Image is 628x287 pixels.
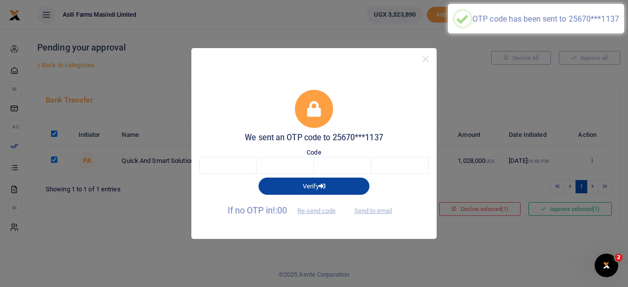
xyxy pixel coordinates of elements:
[595,254,618,277] iframe: Intercom live chat
[228,205,344,215] span: If no OTP in
[307,148,321,157] label: Code
[259,178,369,194] button: Verify
[419,52,433,66] button: Close
[472,14,619,24] div: OTP code has been sent to 25670***1137
[615,254,623,261] span: 2
[273,205,287,215] span: !:00
[199,133,429,143] h5: We sent an OTP code to 25670***1137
